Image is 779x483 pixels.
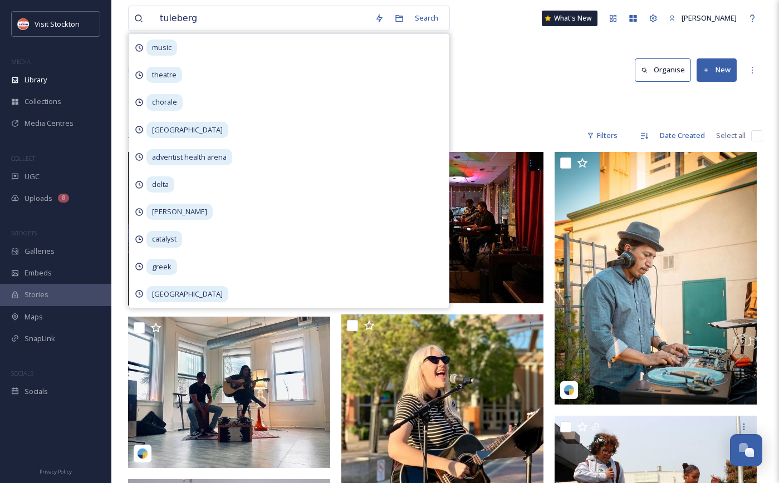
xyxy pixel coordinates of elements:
img: 9645048edf544187c1f3f612aae86e03356a75e4335d65e00302ed8baf8d03ab.jpg [128,152,330,305]
span: Media Centres [25,118,74,129]
span: [PERSON_NAME] [146,204,213,220]
img: snapsea-logo.png [564,385,575,396]
span: music [146,40,177,56]
span: SOCIALS [11,369,33,377]
span: Uploads [25,193,52,204]
span: greek [146,259,177,275]
span: [GEOGRAPHIC_DATA] [146,122,228,138]
span: Library [25,75,47,85]
div: 8 [58,194,69,203]
span: Galleries [25,246,55,257]
span: Select all [716,130,746,141]
a: Privacy Policy [40,464,72,477]
span: [PERSON_NAME] [682,13,737,23]
span: COLLECT [11,154,35,162]
span: MEDIA [11,57,31,66]
span: Visit Stockton [35,19,80,29]
div: Date Created [654,125,711,146]
span: UGC [25,171,40,182]
span: adventist health arena [146,149,232,165]
input: Search your library [154,6,369,31]
span: Embeds [25,268,52,278]
img: unnamed.jpeg [18,18,29,29]
span: WIDGETS [11,229,37,237]
span: delta [146,176,174,193]
span: theatre [146,67,182,83]
span: [GEOGRAPHIC_DATA] [146,286,228,302]
button: Organise [635,58,691,81]
span: Collections [25,96,61,107]
button: New [697,58,737,81]
span: Maps [25,312,43,322]
span: Stories [25,289,48,300]
a: [PERSON_NAME] [663,7,742,29]
div: Search [409,7,444,29]
span: SnapLink [25,333,55,344]
span: Socials [25,386,48,397]
a: What's New [542,11,597,26]
a: Organise [635,58,697,81]
span: Privacy Policy [40,468,72,475]
img: bb852568a3d21f5de9cff6180a93f3617abc1bcaee1cb27a529717ce93faa8d4.jpg [128,317,330,468]
span: chorale [146,94,183,110]
span: 26 file s [128,130,150,141]
div: Filters [581,125,623,146]
button: Open Chat [730,434,762,466]
img: snapsea-logo.png [137,448,148,459]
span: catalyst [146,231,182,247]
img: 297928b73d550feced7ef891c146edf1567ec07266ea16042a1d09108be0976d.jpg [555,152,757,405]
